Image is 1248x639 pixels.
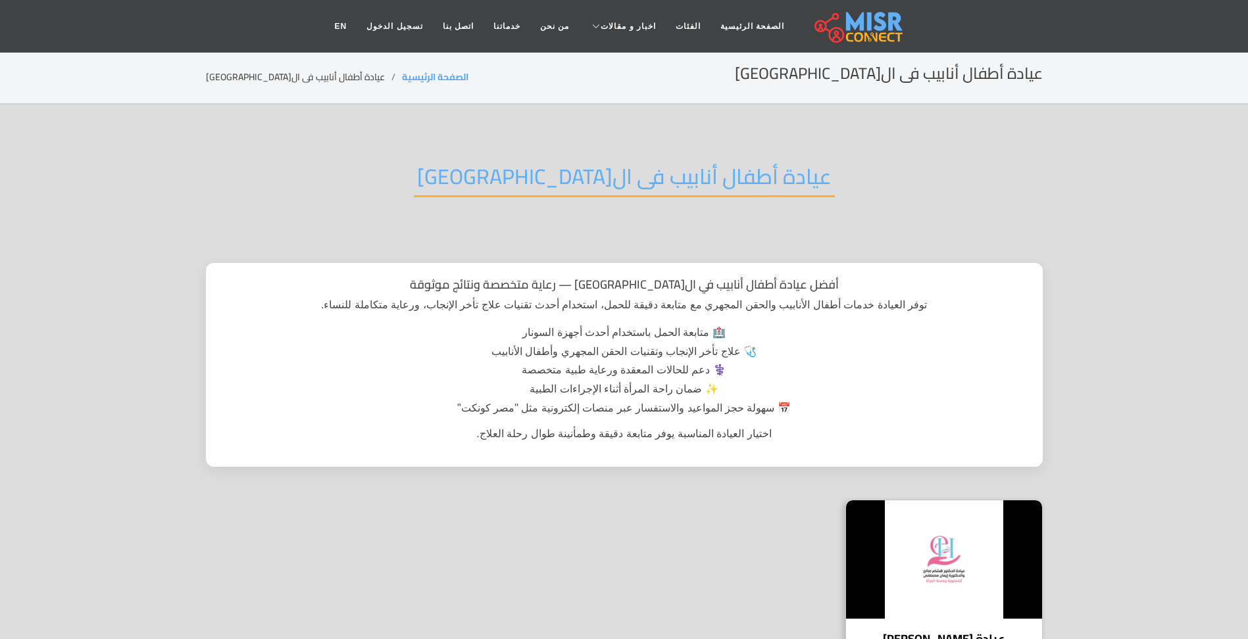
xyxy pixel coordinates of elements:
[402,68,468,85] a: الصفحة الرئيسية
[484,14,530,39] a: خدماتنا
[579,14,666,39] a: اخبار و مقالات
[387,361,861,380] li: ⚕️ دعم للحالات المعقدة ورعاية طبية متخصصة
[601,20,656,32] span: اخبار و مقالات
[387,380,861,399] li: ✨ ضمان راحة المرأة أثناء الإجراءات الطبية
[220,277,1028,292] h1: أفضل عيادة أطفال أنابيب في ال[GEOGRAPHIC_DATA] — رعاية متخصصة ونتائج موثوقة
[666,14,711,39] a: الفئات
[414,164,835,197] h2: عيادة أطفال أنابيب فى ال[GEOGRAPHIC_DATA]
[220,297,1028,313] p: توفر العيادة خدمات أطفال الأنابيب والحقن المجهري مع متابعة دقيقة للحمل، استخدام أحدث تقنيات علاج ...
[814,10,903,43] img: main.misr_connect
[735,64,1043,83] h2: عيادة أطفال أنابيب فى ال[GEOGRAPHIC_DATA]
[387,399,861,418] li: 📅 سهولة حجز المواعيد والاستفسار عبر منصات إلكترونية مثل "مصر كونكت"
[357,14,432,39] a: تسجيل الدخول
[711,14,794,39] a: الصفحة الرئيسية
[387,343,861,362] li: 🩺 علاج تأخر الإنجاب وتقنيات الحقن المجهري وأطفال الأنابيب
[846,500,1042,619] img: عيادة الدكتور هشام صالح والدكتورة إيمان مصطفى
[206,70,402,84] li: عيادة أطفال أنابيب فى ال[GEOGRAPHIC_DATA]
[387,323,861,343] li: 🏥 متابعة الحمل باستخدام أحدث أجهزة السونار
[325,14,357,39] a: EN
[433,14,484,39] a: اتصل بنا
[530,14,579,39] a: من نحن
[220,426,1028,442] p: اختيار العيادة المناسبة يوفر متابعة دقيقة وطمأنينة طوال رحلة العلاج.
